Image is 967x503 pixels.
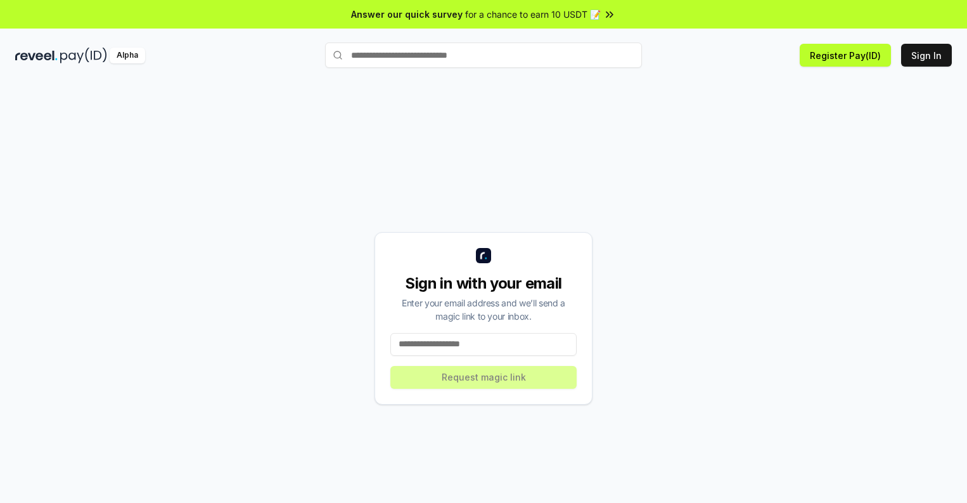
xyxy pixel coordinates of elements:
div: Enter your email address and we’ll send a magic link to your inbox. [390,296,577,323]
span: for a chance to earn 10 USDT 📝 [465,8,601,21]
span: Answer our quick survey [351,8,463,21]
img: reveel_dark [15,48,58,63]
button: Register Pay(ID) [800,44,891,67]
div: Sign in with your email [390,273,577,294]
button: Sign In [901,44,952,67]
div: Alpha [110,48,145,63]
img: pay_id [60,48,107,63]
img: logo_small [476,248,491,263]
